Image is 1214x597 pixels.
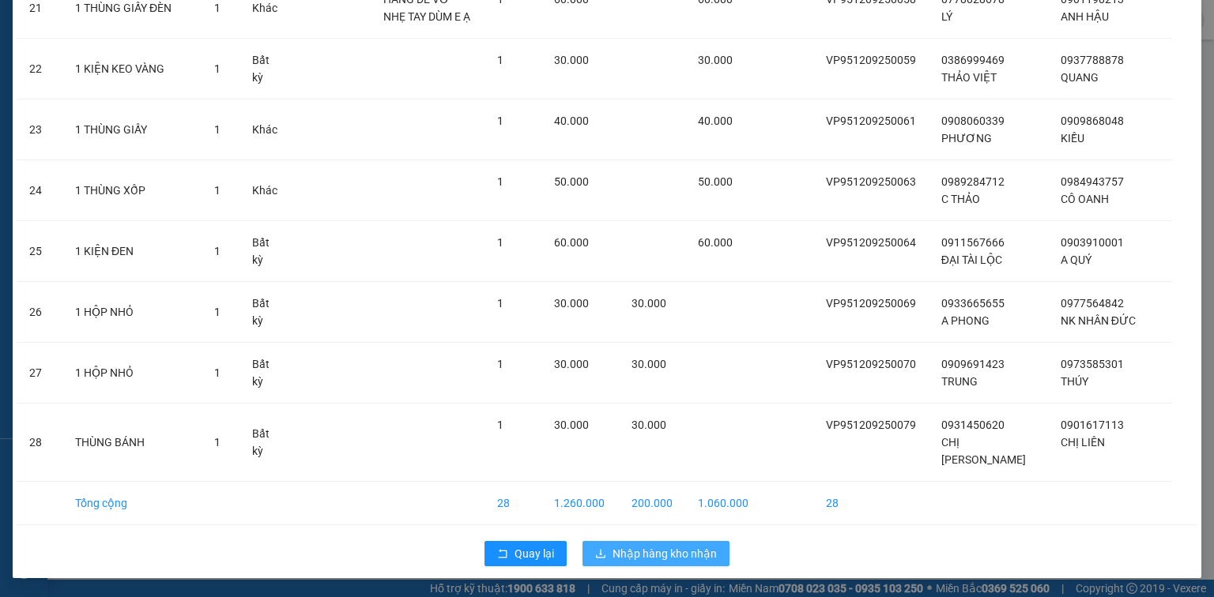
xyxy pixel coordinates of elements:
td: Bất kỳ [239,343,292,404]
span: NK NHÂN ĐỨC [1061,314,1136,327]
span: 0903910001 [1061,236,1124,249]
td: 22 [17,39,62,99]
button: downloadNhập hàng kho nhận [582,541,730,566]
span: ANH HẬU [1061,10,1109,23]
span: 1 [497,175,503,188]
span: 30.000 [554,54,589,66]
span: Quay lại [515,545,554,562]
span: 1 [214,436,221,449]
span: QUANG [1061,71,1099,84]
span: 1 [497,236,503,249]
span: CHỊ [PERSON_NAME] [941,436,1026,466]
td: THÙNG BÁNH [62,404,202,482]
span: LÝ [941,10,952,23]
span: C THẢO [941,193,980,205]
span: 0931450620 [941,419,1005,431]
td: 25 [17,221,62,282]
td: 1 THÙNG XỐP [62,160,202,221]
td: Bất kỳ [239,404,292,482]
span: 0977564842 [1061,297,1124,310]
span: CHỊ LIÊN [1061,436,1105,449]
span: CÔ OANH [1061,193,1109,205]
span: A PHONG [941,314,990,327]
span: VP951209250061 [826,115,916,127]
b: Biên nhận gởi hàng hóa [102,23,152,152]
span: PHƯƠNG [941,132,992,145]
span: 0901617113 [1061,419,1124,431]
span: 60.000 [554,236,589,249]
span: 1 [497,115,503,127]
td: Khác [239,99,292,160]
span: 1 [214,2,221,14]
td: 24 [17,160,62,221]
span: A QUÝ [1061,253,1091,266]
td: 1 HỘP NHỎ [62,282,202,343]
span: 50.000 [698,175,733,188]
span: 30.000 [632,358,666,370]
span: download [595,548,606,561]
td: Bất kỳ [239,39,292,99]
span: 0908060339 [941,115,1005,127]
td: 28 [813,482,929,525]
button: rollbackQuay lại [484,541,567,566]
span: THÚY [1061,375,1088,388]
span: 30.000 [554,419,589,431]
span: 1 [497,297,503,310]
span: VP951209250069 [826,297,916,310]
span: 0984943757 [1061,175,1124,188]
td: 1 HỘP NHỎ [62,343,202,404]
span: 0909868048 [1061,115,1124,127]
span: ĐẠI TÀI LỘC [941,253,1002,266]
span: 40.000 [554,115,589,127]
span: 1 [214,366,221,379]
td: Khác [239,160,292,221]
span: 1 [497,358,503,370]
td: 27 [17,343,62,404]
span: 1 [497,54,503,66]
span: 60.000 [698,236,733,249]
span: 1 [214,184,221,197]
span: KIỀU [1061,132,1084,145]
span: 0989284712 [941,175,1005,188]
span: 1 [214,306,221,318]
span: 30.000 [632,419,666,431]
span: 30.000 [632,297,666,310]
span: 30.000 [698,54,733,66]
span: 50.000 [554,175,589,188]
td: 1.060.000 [685,482,761,525]
td: 1 THÙNG GIẤY [62,99,202,160]
td: Bất kỳ [239,282,292,343]
span: 1 [214,62,221,75]
span: VP951209250063 [826,175,916,188]
span: 0386999469 [941,54,1005,66]
span: 30.000 [554,297,589,310]
span: VP951209250064 [826,236,916,249]
span: VP951209250079 [826,419,916,431]
span: 0937788878 [1061,54,1124,66]
td: Bất kỳ [239,221,292,282]
span: Nhập hàng kho nhận [613,545,717,562]
td: 1 KIỆN ĐEN [62,221,202,282]
span: 1 [214,123,221,136]
span: rollback [497,548,508,561]
span: 40.000 [698,115,733,127]
td: 28 [484,482,542,525]
span: 0909691423 [941,358,1005,370]
span: 1 [497,419,503,431]
span: 0973585301 [1061,358,1124,370]
td: 26 [17,282,62,343]
span: 30.000 [554,358,589,370]
span: 0933665655 [941,297,1005,310]
span: 1 [214,245,221,257]
td: 23 [17,99,62,160]
span: VP951209250059 [826,54,916,66]
td: 1.260.000 [541,482,618,525]
span: 0911567666 [941,236,1005,249]
td: 1 KIỆN KEO VÀNG [62,39,202,99]
b: An Anh Limousine [20,102,87,176]
span: THẢO VIỆT [941,71,997,84]
td: Tổng cộng [62,482,202,525]
span: VP951209250070 [826,358,916,370]
span: TRUNG [941,375,978,388]
td: 28 [17,404,62,482]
